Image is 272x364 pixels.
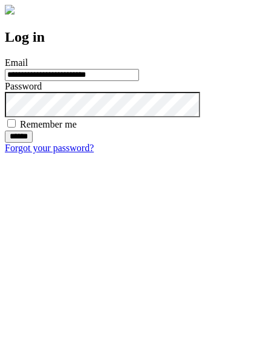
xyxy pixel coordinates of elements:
[5,143,94,153] a: Forgot your password?
[20,119,77,129] label: Remember me
[5,5,15,15] img: logo-4e3dc11c47720685a147b03b5a06dd966a58ff35d612b21f08c02c0306f2b779.png
[5,81,42,91] label: Password
[5,29,267,45] h2: Log in
[5,57,28,68] label: Email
